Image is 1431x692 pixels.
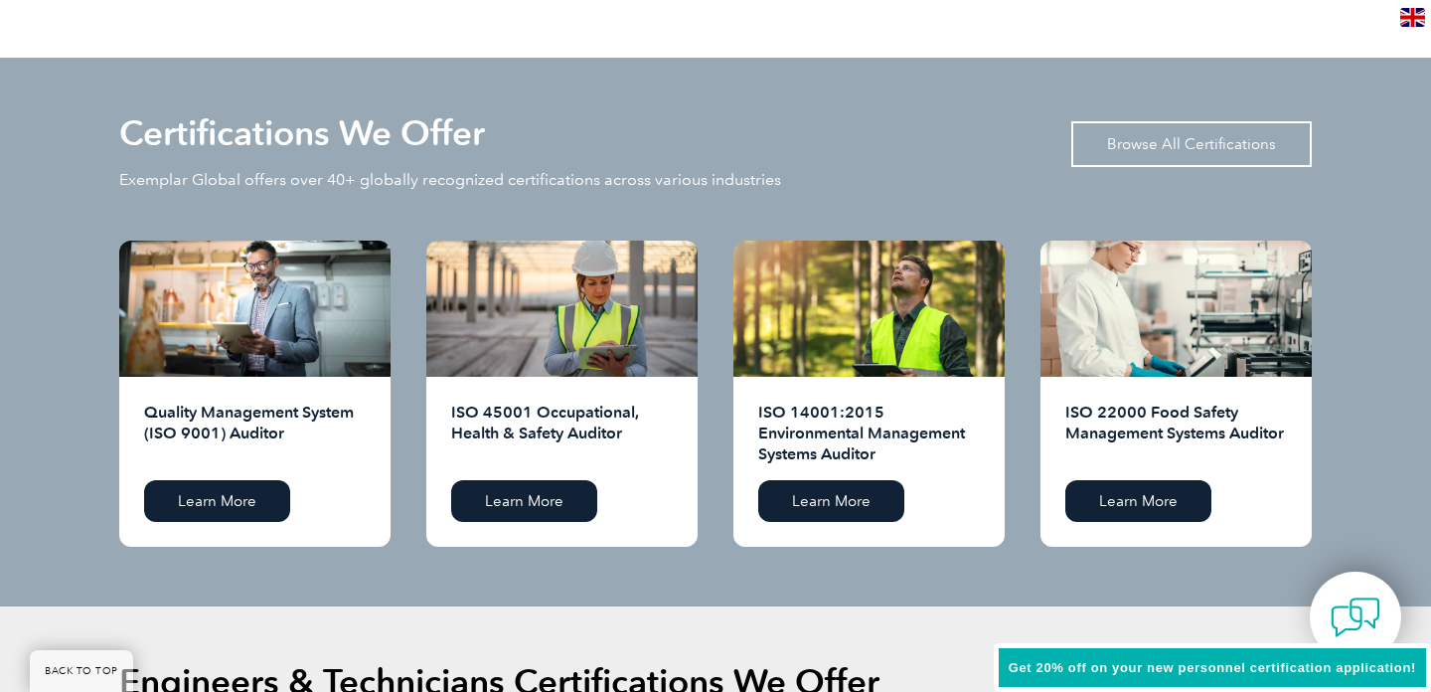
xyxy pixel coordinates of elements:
img: contact-chat.png [1331,593,1380,642]
h2: Certifications We Offer [119,117,485,149]
h2: Quality Management System (ISO 9001) Auditor [144,402,366,465]
h2: ISO 45001 Occupational, Health & Safety Auditor [451,402,673,465]
a: BACK TO TOP [30,650,133,692]
a: Learn More [758,480,904,522]
p: Exemplar Global offers over 40+ globally recognized certifications across various industries [119,169,781,191]
a: Learn More [144,480,290,522]
h2: ISO 22000 Food Safety Management Systems Auditor [1065,402,1287,465]
a: Browse All Certifications [1071,121,1312,167]
img: en [1400,8,1425,27]
h2: ISO 14001:2015 Environmental Management Systems Auditor [758,402,980,465]
a: Learn More [451,480,597,522]
a: Learn More [1065,480,1211,522]
span: Get 20% off on your new personnel certification application! [1009,660,1416,675]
